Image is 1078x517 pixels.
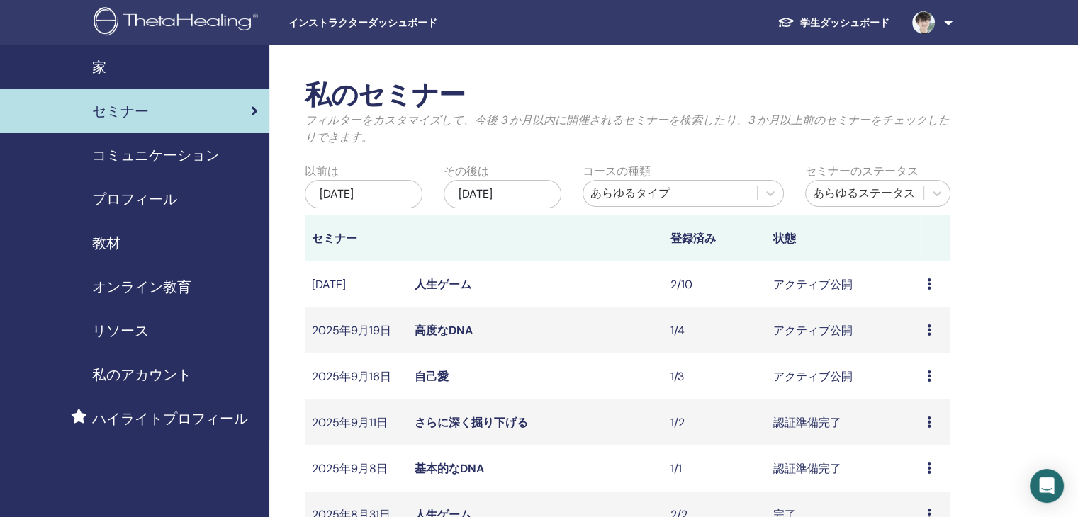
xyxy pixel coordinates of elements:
[312,323,391,338] font: 2025年9月19日
[773,323,853,338] font: アクティブ公開
[670,369,684,384] font: 1/3
[312,369,391,384] font: 2025年9月16日
[320,186,354,201] font: [DATE]
[444,164,489,178] font: その後は
[805,164,919,178] font: セミナーのステータス
[773,369,853,384] font: アクティブ公開
[773,231,796,246] font: 状態
[800,16,889,29] font: 学生ダッシュボード
[813,186,915,200] font: あらゆるステータス
[94,7,263,39] img: logo.png
[92,234,120,252] font: 教材
[305,77,465,113] font: 私のセミナー
[670,277,692,292] font: 2/10
[288,17,437,28] font: インストラクターダッシュボード
[583,164,651,178] font: コースの種類
[766,9,901,36] a: 学生ダッシュボード
[773,277,853,292] font: アクティブ公開
[312,277,346,292] font: [DATE]
[415,369,449,384] a: 自己愛
[312,415,388,430] font: 2025年9月11日
[670,461,682,476] font: 1/1
[92,409,248,428] font: ハイライトプロフィール
[590,186,670,200] font: あらゆるタイプ
[305,113,950,144] font: フィルターをカスタマイズして、今後 3 か月以内に開催されるセミナーを検索したり、3 か月以上前のセミナーをチェックしたりできます。
[912,11,935,34] img: default.jpg
[305,164,339,178] font: 以前は
[415,323,473,338] a: 高度なDNA
[92,190,177,208] font: プロフィール
[415,461,484,476] a: 基本的なDNA
[92,102,149,120] font: セミナー
[670,231,716,246] font: 登録済み
[92,58,106,76] font: 家
[773,461,841,476] font: 認証準備完了
[415,415,528,430] a: さらに深く掘り下げる
[459,186,493,201] font: [DATE]
[92,322,149,340] font: リソース
[92,365,191,384] font: 私のアカウント
[777,16,795,28] img: graduation-cap-white.svg
[312,461,388,476] font: 2025年9月8日
[92,146,220,164] font: コミュニケーション
[92,278,191,296] font: オンライン教育
[1030,469,1064,503] div: インターコムメッセンジャーを開く
[773,415,841,430] font: 認証準備完了
[670,323,685,338] font: 1/4
[415,277,471,292] a: 人生ゲーム
[312,231,357,246] font: セミナー
[670,415,685,430] font: 1/2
